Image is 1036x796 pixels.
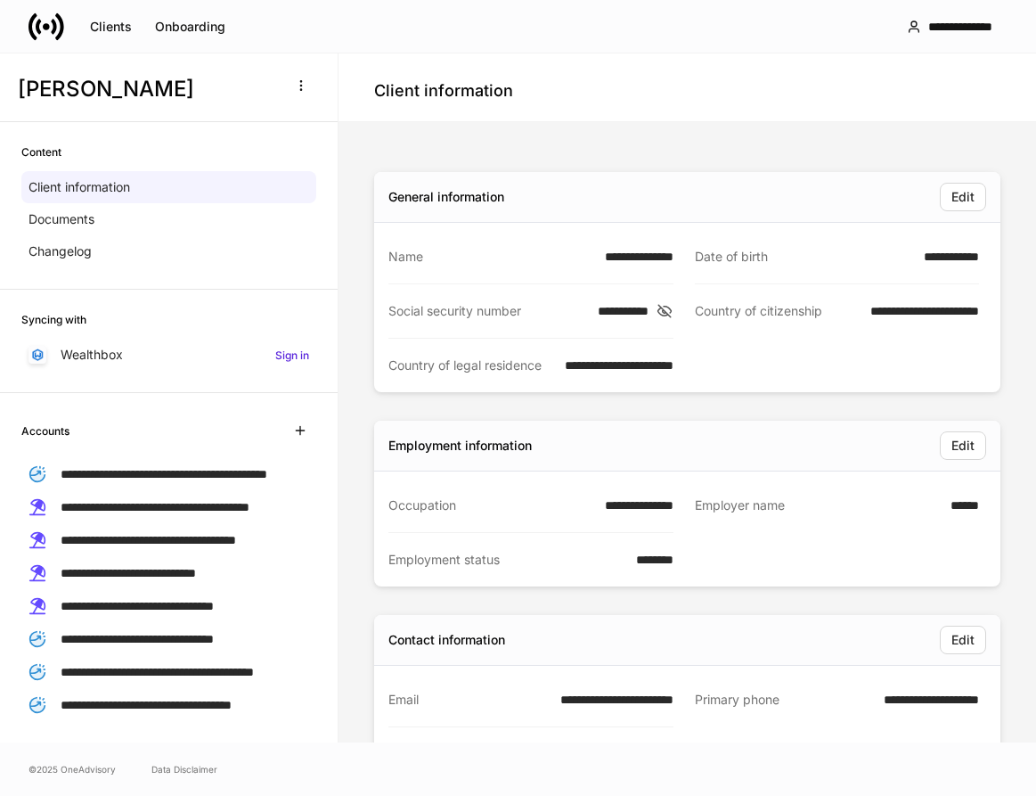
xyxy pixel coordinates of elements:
div: Email [388,691,550,709]
button: Edit [940,626,986,654]
div: Edit [951,191,975,203]
div: Name [388,248,594,266]
a: Documents [21,203,316,235]
p: Wealthbox [61,346,123,364]
h6: Sign in [275,347,309,364]
button: Onboarding [143,12,237,41]
div: Employer name [695,496,941,515]
a: Changelog [21,235,316,267]
button: Edit [940,183,986,211]
h6: Syncing with [21,311,86,328]
h6: Content [21,144,61,160]
div: Social security number [388,302,587,320]
div: Employment status [388,551,625,569]
h4: Client information [374,80,513,102]
div: Edit [951,634,975,646]
div: General information [388,188,504,206]
button: Clients [78,12,143,41]
p: Documents [29,210,94,228]
span: © 2025 OneAdvisory [29,762,116,776]
button: Edit [940,431,986,460]
div: Clients [90,21,132,33]
div: Date of birth [695,248,914,266]
div: Primary phone [695,691,874,710]
a: Client information [21,171,316,203]
div: Country of legal residence [388,357,554,374]
h6: Accounts [21,423,69,439]
div: Contact information [388,631,505,649]
p: Changelog [29,242,92,260]
a: WealthboxSign in [21,339,316,371]
div: Edit [951,439,975,452]
div: Country of citizenship [695,302,861,321]
div: Occupation [388,496,594,514]
p: Client information [29,178,130,196]
h3: [PERSON_NAME] [18,75,275,103]
a: Data Disclaimer [151,762,217,776]
div: Employment information [388,437,532,455]
div: Onboarding [155,21,225,33]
